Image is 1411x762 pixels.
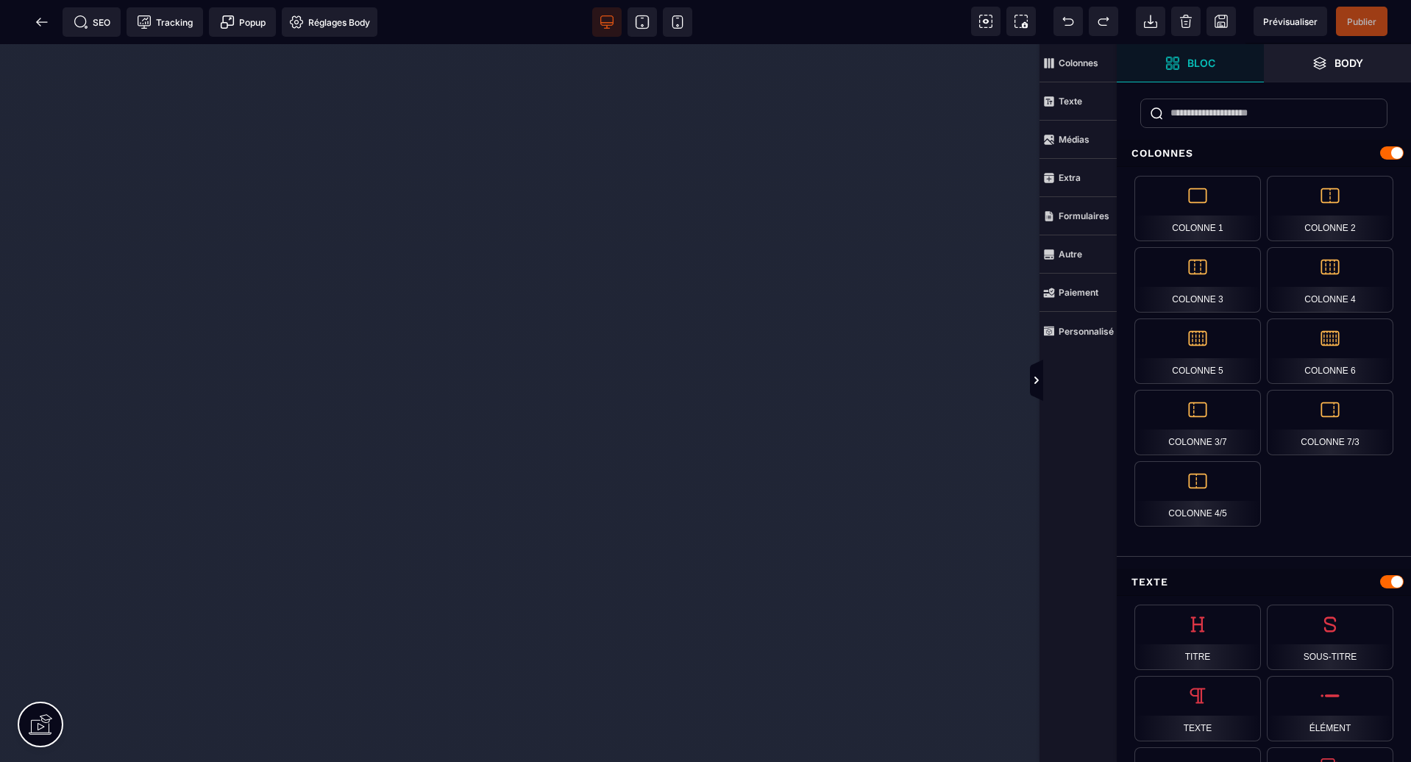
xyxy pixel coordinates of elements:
[1117,44,1264,82] span: Ouvrir les blocs
[1336,7,1387,36] span: Enregistrer le contenu
[1334,57,1363,68] strong: Body
[971,7,1001,36] span: Voir les composants
[209,7,276,37] span: Créer une alerte modale
[1059,287,1098,298] strong: Paiement
[1059,249,1082,260] strong: Autre
[1134,390,1261,455] div: Colonne 3/7
[1267,247,1393,313] div: Colonne 4
[1039,121,1117,159] span: Médias
[289,15,370,29] span: Réglages Body
[220,15,266,29] span: Popup
[1053,7,1083,36] span: Défaire
[1134,676,1261,741] div: Texte
[27,7,57,37] span: Retour
[1134,461,1261,527] div: Colonne 4/5
[1039,312,1117,350] span: Personnalisé
[663,7,692,37] span: Voir mobile
[1206,7,1236,36] span: Enregistrer
[592,7,622,37] span: Voir bureau
[1039,159,1117,197] span: Extra
[1039,44,1117,82] span: Colonnes
[1171,7,1201,36] span: Nettoyage
[1059,172,1081,183] strong: Extra
[1134,318,1261,384] div: Colonne 5
[1089,7,1118,36] span: Rétablir
[1347,16,1376,27] span: Publier
[74,15,110,29] span: SEO
[1039,235,1117,274] span: Autre
[1254,7,1327,36] span: Aperçu
[282,7,377,37] span: Favicon
[1039,82,1117,121] span: Texte
[1134,176,1261,241] div: Colonne 1
[1267,176,1393,241] div: Colonne 2
[1117,140,1411,167] div: Colonnes
[1039,274,1117,312] span: Paiement
[1059,326,1114,337] strong: Personnalisé
[1117,569,1411,596] div: Texte
[1263,16,1318,27] span: Prévisualiser
[1267,676,1393,741] div: Élément
[1059,96,1082,107] strong: Texte
[1267,390,1393,455] div: Colonne 7/3
[628,7,657,37] span: Voir tablette
[1136,7,1165,36] span: Importer
[63,7,121,37] span: Métadata SEO
[1267,605,1393,670] div: Sous-titre
[1059,210,1109,221] strong: Formulaires
[1187,57,1215,68] strong: Bloc
[1039,197,1117,235] span: Formulaires
[1264,44,1411,82] span: Ouvrir les calques
[137,15,193,29] span: Tracking
[1134,605,1261,670] div: Titre
[1059,57,1098,68] strong: Colonnes
[1134,247,1261,313] div: Colonne 3
[127,7,203,37] span: Code de suivi
[1117,359,1131,403] span: Afficher les vues
[1006,7,1036,36] span: Capture d'écran
[1267,318,1393,384] div: Colonne 6
[1059,134,1090,145] strong: Médias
